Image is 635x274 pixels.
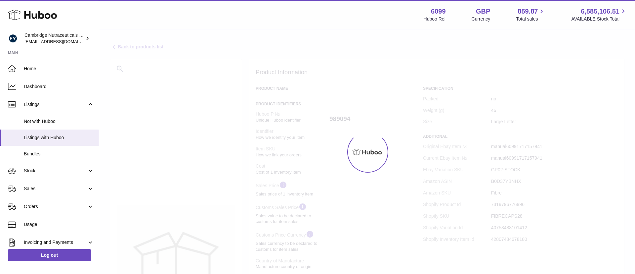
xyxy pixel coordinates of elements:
[24,239,87,246] span: Invoicing and Payments
[24,151,94,157] span: Bundles
[472,16,490,22] div: Currency
[24,186,87,192] span: Sales
[8,33,18,43] img: internalAdmin-6099@internal.huboo.com
[516,7,545,22] a: 859.87 Total sales
[24,83,94,90] span: Dashboard
[431,7,446,16] strong: 6099
[516,16,545,22] span: Total sales
[571,16,627,22] span: AVAILABLE Stock Total
[476,7,490,16] strong: GBP
[24,135,94,141] span: Listings with Huboo
[24,66,94,72] span: Home
[24,118,94,125] span: Not with Huboo
[24,221,94,228] span: Usage
[24,101,87,108] span: Listings
[581,7,619,16] span: 6,585,106.51
[424,16,446,22] div: Huboo Ref
[24,168,87,174] span: Stock
[518,7,538,16] span: 859.87
[24,39,97,44] span: [EMAIL_ADDRESS][DOMAIN_NAME]
[24,32,84,45] div: Cambridge Nutraceuticals Ltd
[24,203,87,210] span: Orders
[8,249,91,261] a: Log out
[571,7,627,22] a: 6,585,106.51 AVAILABLE Stock Total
